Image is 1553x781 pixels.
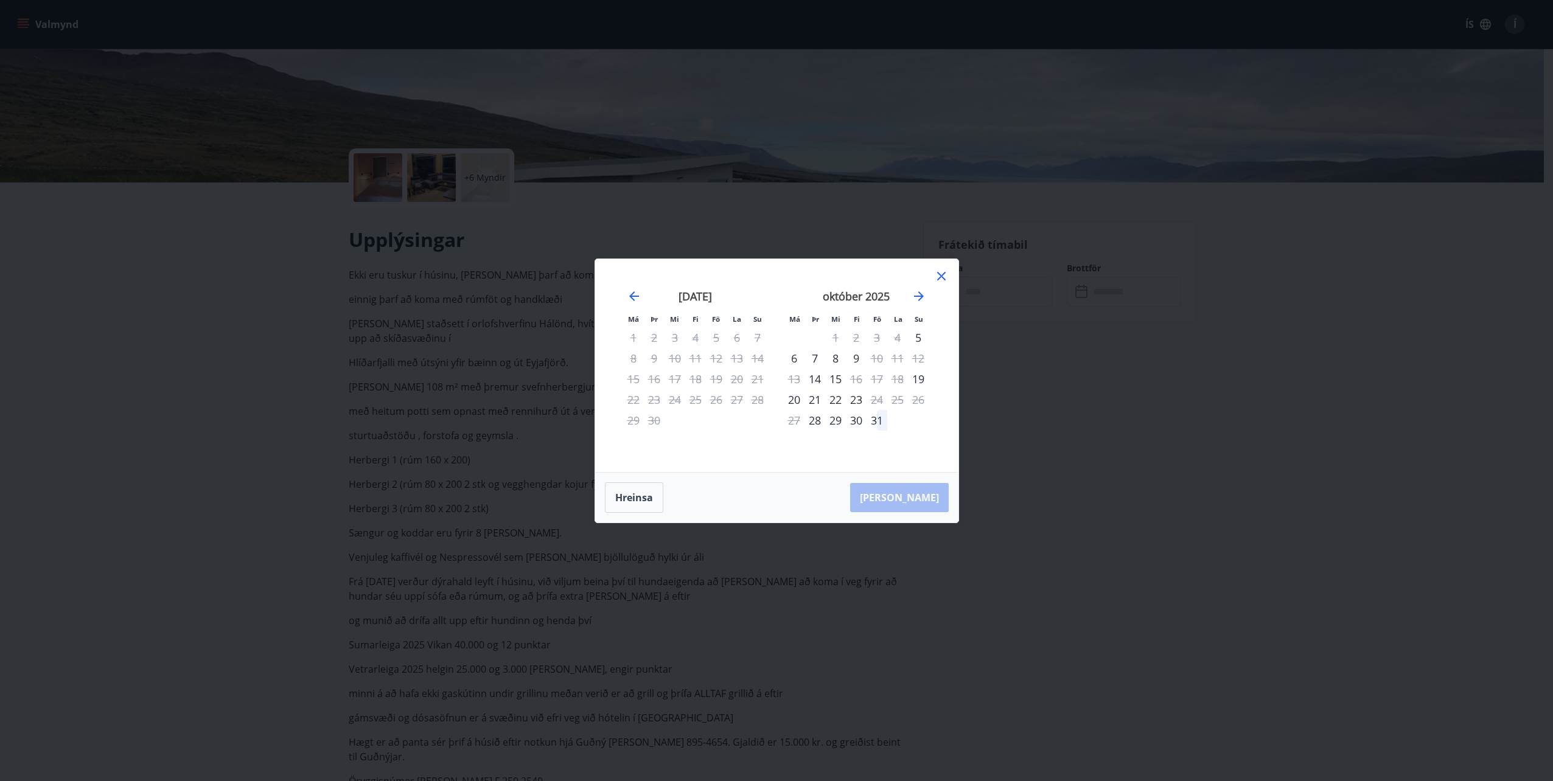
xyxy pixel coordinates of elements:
[644,348,665,369] td: Not available. þriðjudagur, 9. september 2025
[685,327,706,348] td: Not available. fimmtudagur, 4. september 2025
[867,327,887,348] td: Not available. föstudagur, 3. október 2025
[887,327,908,348] td: Not available. laugardagur, 4. október 2025
[867,389,887,410] div: Aðeins útritun í boði
[789,314,800,324] small: Má
[623,348,644,369] td: Not available. mánudagur, 8. september 2025
[706,348,727,369] td: Not available. föstudagur, 12. september 2025
[867,389,887,410] td: Not available. föstudagur, 24. október 2025
[825,410,846,431] td: Choose miðvikudagur, 29. október 2025 as your check-in date. It’s available.
[727,389,747,410] td: Not available. laugardagur, 27. september 2025
[912,289,926,304] div: Move forward to switch to the next month.
[825,369,846,389] td: Choose miðvikudagur, 15. október 2025 as your check-in date. It’s available.
[747,327,768,348] td: Not available. sunnudagur, 7. september 2025
[706,369,727,389] td: Not available. föstudagur, 19. september 2025
[908,369,929,389] div: Aðeins innritun í boði
[908,369,929,389] td: Choose sunnudagur, 19. október 2025 as your check-in date. It’s available.
[812,314,819,324] small: Þr
[825,389,846,410] div: 22
[784,389,804,410] div: 20
[644,369,665,389] td: Not available. þriðjudagur, 16. september 2025
[627,289,641,304] div: Move backward to switch to the previous month.
[727,369,747,389] td: Not available. laugardagur, 20. september 2025
[644,410,665,431] td: Not available. þriðjudagur, 30. september 2025
[727,327,747,348] td: Not available. laugardagur, 6. september 2025
[605,482,663,513] button: Hreinsa
[784,369,804,389] td: Not available. mánudagur, 13. október 2025
[644,389,665,410] td: Not available. þriðjudagur, 23. september 2025
[804,348,825,369] td: Choose þriðjudagur, 7. október 2025 as your check-in date. It’s available.
[887,348,908,369] td: Not available. laugardagur, 11. október 2025
[846,369,867,389] div: Aðeins útritun í boði
[804,410,825,431] td: Choose þriðjudagur, 28. október 2025 as your check-in date. It’s available.
[908,348,929,369] td: Not available. sunnudagur, 12. október 2025
[665,369,685,389] td: Not available. miðvikudagur, 17. september 2025
[825,348,846,369] td: Choose miðvikudagur, 8. október 2025 as your check-in date. It’s available.
[706,389,727,410] td: Not available. föstudagur, 26. september 2025
[825,410,846,431] div: 29
[804,369,825,389] div: Aðeins innritun í boði
[846,348,867,369] td: Choose fimmtudagur, 9. október 2025 as your check-in date. It’s available.
[685,389,706,410] td: Not available. fimmtudagur, 25. september 2025
[644,327,665,348] td: Not available. þriðjudagur, 2. september 2025
[665,348,685,369] td: Not available. miðvikudagur, 10. september 2025
[846,348,867,369] div: 9
[747,369,768,389] td: Not available. sunnudagur, 21. september 2025
[610,274,944,457] div: Calendar
[804,389,825,410] div: 21
[887,389,908,410] td: Not available. laugardagur, 25. október 2025
[804,369,825,389] td: Choose þriðjudagur, 14. október 2025 as your check-in date. It’s available.
[670,314,679,324] small: Mi
[825,327,846,348] td: Not available. miðvikudagur, 1. október 2025
[693,314,699,324] small: Fi
[784,348,804,369] td: Choose mánudagur, 6. október 2025 as your check-in date. It’s available.
[712,314,720,324] small: Fö
[823,289,890,304] strong: október 2025
[804,410,825,431] div: Aðeins innritun í boði
[867,348,887,369] div: Aðeins útritun í boði
[825,369,846,389] div: 15
[784,389,804,410] td: Choose mánudagur, 20. október 2025 as your check-in date. It’s available.
[867,410,887,431] div: 31
[867,348,887,369] td: Not available. föstudagur, 10. október 2025
[854,314,860,324] small: Fi
[908,327,929,348] td: Choose sunnudagur, 5. október 2025 as your check-in date. It’s available.
[846,410,867,431] td: Choose fimmtudagur, 30. október 2025 as your check-in date. It’s available.
[846,369,867,389] td: Not available. fimmtudagur, 16. október 2025
[908,327,929,348] div: Aðeins innritun í boði
[651,314,658,324] small: Þr
[685,348,706,369] td: Not available. fimmtudagur, 11. september 2025
[804,389,825,410] td: Choose þriðjudagur, 21. október 2025 as your check-in date. It’s available.
[623,410,644,431] td: Not available. mánudagur, 29. september 2025
[628,314,639,324] small: Má
[908,389,929,410] td: Not available. sunnudagur, 26. október 2025
[679,289,712,304] strong: [DATE]
[867,369,887,389] td: Not available. föstudagur, 17. október 2025
[747,348,768,369] td: Not available. sunnudagur, 14. september 2025
[825,389,846,410] td: Choose miðvikudagur, 22. október 2025 as your check-in date. It’s available.
[685,369,706,389] td: Not available. fimmtudagur, 18. september 2025
[733,314,741,324] small: La
[784,348,804,369] div: 6
[894,314,902,324] small: La
[831,314,840,324] small: Mi
[887,369,908,389] td: Not available. laugardagur, 18. október 2025
[804,348,825,369] div: 7
[873,314,881,324] small: Fö
[727,348,747,369] td: Not available. laugardagur, 13. september 2025
[623,369,644,389] td: Not available. mánudagur, 15. september 2025
[747,389,768,410] td: Not available. sunnudagur, 28. september 2025
[665,389,685,410] td: Not available. miðvikudagur, 24. september 2025
[846,327,867,348] td: Not available. fimmtudagur, 2. október 2025
[846,389,867,410] td: Choose fimmtudagur, 23. október 2025 as your check-in date. It’s available.
[825,348,846,369] div: 8
[846,410,867,431] div: 30
[665,327,685,348] td: Not available. miðvikudagur, 3. september 2025
[784,410,804,431] td: Not available. mánudagur, 27. október 2025
[846,389,867,410] div: 23
[706,327,727,348] td: Not available. föstudagur, 5. september 2025
[915,314,923,324] small: Su
[867,410,887,431] td: Choose föstudagur, 31. október 2025 as your check-in date. It’s available.
[623,389,644,410] td: Not available. mánudagur, 22. september 2025
[623,327,644,348] td: Not available. mánudagur, 1. september 2025
[753,314,762,324] small: Su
